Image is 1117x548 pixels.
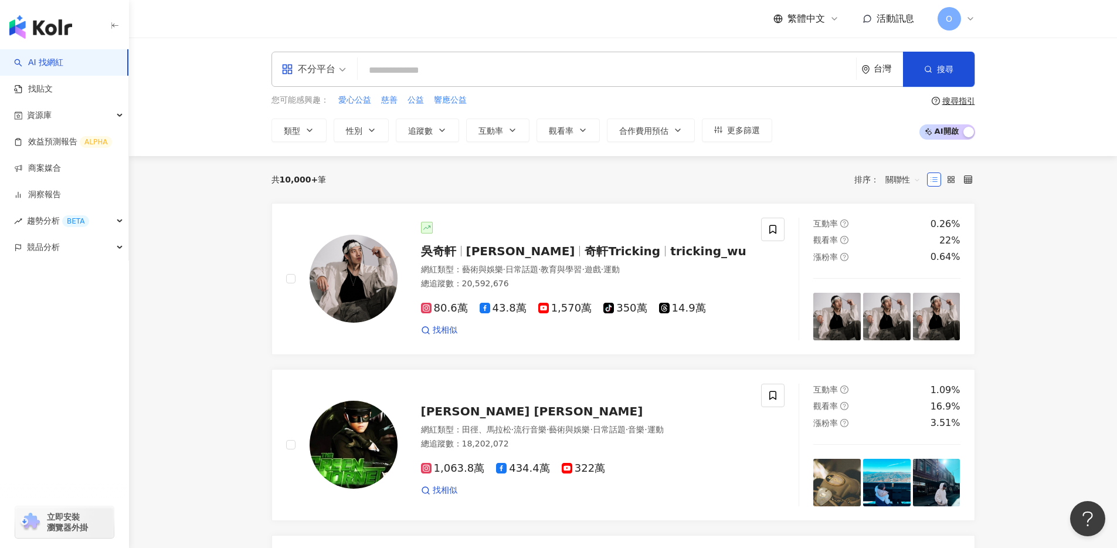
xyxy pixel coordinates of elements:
[607,119,695,142] button: 合作費用預估
[381,94,398,107] button: 慈善
[47,512,88,533] span: 立即安裝 瀏覽器外掛
[462,265,503,274] span: 藝術與娛樂
[338,94,372,107] button: 愛心公益
[647,425,664,434] span: 運動
[381,94,398,106] span: 慈善
[27,208,89,234] span: 趨勢分析
[538,265,541,274] span: ·
[434,94,467,106] span: 響應公益
[396,119,459,142] button: 追蹤數
[9,15,72,39] img: logo
[813,401,838,411] span: 觀看率
[14,217,22,225] span: rise
[562,462,605,475] span: 322萬
[62,215,89,227] div: BETA
[702,119,772,142] button: 更多篩選
[932,97,940,105] span: question-circle
[1070,501,1105,536] iframe: Help Scout Beacon - Open
[14,57,63,69] a: searchAI 找網紅
[407,94,425,107] button: 公益
[813,219,838,228] span: 互動率
[310,401,398,489] img: KOL Avatar
[538,302,592,314] span: 1,570萬
[840,253,848,261] span: question-circle
[931,251,960,263] div: 0.64%
[496,462,550,475] span: 434.4萬
[813,459,861,506] img: post-image
[421,264,748,276] div: 網紅類型 ：
[462,425,511,434] span: 田徑、馬拉松
[310,235,398,323] img: KOL Avatar
[27,234,60,261] span: 競品分析
[840,219,848,228] span: question-circle
[271,94,329,106] span: 您可能感興趣：
[670,244,746,258] span: tricking_wu
[937,65,953,74] span: 搜尋
[601,265,603,274] span: ·
[421,244,456,258] span: 吳奇軒
[511,425,514,434] span: ·
[813,418,838,428] span: 漲粉率
[840,402,848,410] span: question-circle
[603,302,647,314] span: 350萬
[541,265,582,274] span: 教育與學習
[913,293,960,340] img: post-image
[942,96,975,106] div: 搜尋指引
[284,126,300,136] span: 類型
[280,175,318,184] span: 10,000+
[813,235,838,245] span: 觀看率
[813,385,838,394] span: 互動率
[840,236,848,244] span: question-circle
[433,94,467,107] button: 響應公益
[271,175,327,184] div: 共 筆
[854,170,927,189] div: 排序：
[885,170,921,189] span: 關聯性
[931,384,960,397] div: 1.09%
[727,126,760,135] span: 更多篩選
[408,94,424,106] span: 公益
[644,425,647,434] span: ·
[14,163,61,174] a: 商案媒合
[585,244,660,258] span: 奇軒Tricking
[813,252,838,262] span: 漲粉率
[334,119,389,142] button: 性別
[628,425,644,434] span: 音樂
[590,425,592,434] span: ·
[271,369,975,521] a: KOL Avatar[PERSON_NAME] [PERSON_NAME]網紅類型：田徑、馬拉松·流行音樂·藝術與娛樂·日常話題·音樂·運動總追蹤數：18,202,0721,063.8萬434....
[913,459,960,506] img: post-image
[19,513,42,532] img: chrome extension
[840,385,848,394] span: question-circle
[346,126,362,136] span: 性別
[813,293,861,340] img: post-image
[903,52,975,87] button: 搜尋
[593,425,626,434] span: 日常話題
[281,63,293,75] span: appstore
[874,64,903,74] div: 台灣
[863,459,911,506] img: post-image
[931,417,960,429] div: 3.51%
[619,126,668,136] span: 合作費用預估
[480,302,527,314] span: 43.8萬
[271,119,327,142] button: 類型
[433,324,457,336] span: 找相似
[27,102,52,128] span: 資源庫
[421,424,748,436] div: 網紅類型 ：
[433,485,457,496] span: 找相似
[549,126,573,136] span: 觀看率
[421,485,457,496] a: 找相似
[861,65,870,74] span: environment
[863,293,911,340] img: post-image
[421,324,457,336] a: 找相似
[14,136,112,148] a: 效益預測報告ALPHA
[338,94,371,106] span: 愛心公益
[585,265,601,274] span: 遊戲
[14,83,53,95] a: 找貼文
[421,438,748,450] div: 總追蹤數 ： 18,202,072
[946,12,952,25] span: O
[15,506,114,538] a: chrome extension立即安裝 瀏覽器外掛
[626,425,628,434] span: ·
[931,218,960,231] div: 0.26%
[421,278,748,290] div: 總追蹤數 ： 20,592,676
[514,425,546,434] span: 流行音樂
[840,419,848,427] span: question-circle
